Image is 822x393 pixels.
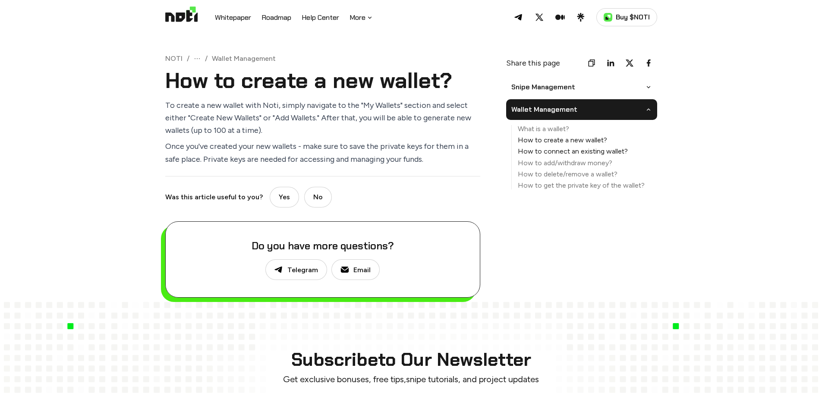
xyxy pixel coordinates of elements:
[331,259,380,280] a: Email
[304,187,332,208] button: No
[165,69,480,92] h1: How to create a new wallet?
[165,6,198,28] img: Logo
[165,54,480,63] nav: breadcrumb
[511,80,575,94] a: Snipe Management
[205,54,208,63] li: /
[506,57,560,69] p: Share this page
[350,13,373,23] button: More
[258,373,564,386] p: Get exclusive bonuses, free tips, snipe tutorials, and project updates
[187,54,189,63] li: /
[512,148,657,155] a: How to connect an existing wallet?
[165,99,480,137] p: To create a new wallet with Noti, simply navigate to the "My Wallets" section and select either "...
[252,239,394,252] h2: Do you have more questions?
[270,187,299,208] button: Yes
[511,102,577,117] a: Wallet Management
[596,8,657,26] a: Buy $NOTI
[165,140,480,166] p: Once you've created your new wallets - make sure to save the private keys for them in a safe plac...
[165,192,263,203] p: Was this article useful to you?
[215,13,251,24] a: Whitepaper
[512,159,657,167] a: How to add/withdraw money?
[353,266,371,274] p: Email
[512,170,657,178] a: How to delete/remove a wallet?
[512,125,657,133] a: What is a wallet?
[506,99,657,120] button: Wallet Management
[212,54,276,63] a: wallet management
[265,259,327,280] a: Telegram
[512,136,657,144] a: How to create a new wallet?
[512,182,657,189] a: How to get the private key of the wallet?
[258,350,564,369] h2: Subscribe to Our Newsletter
[165,54,183,63] a: NOTI
[506,77,657,97] button: Snipe Management
[302,13,339,24] a: Help Center
[261,13,291,24] a: Roadmap
[506,120,657,193] div: Wallet Management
